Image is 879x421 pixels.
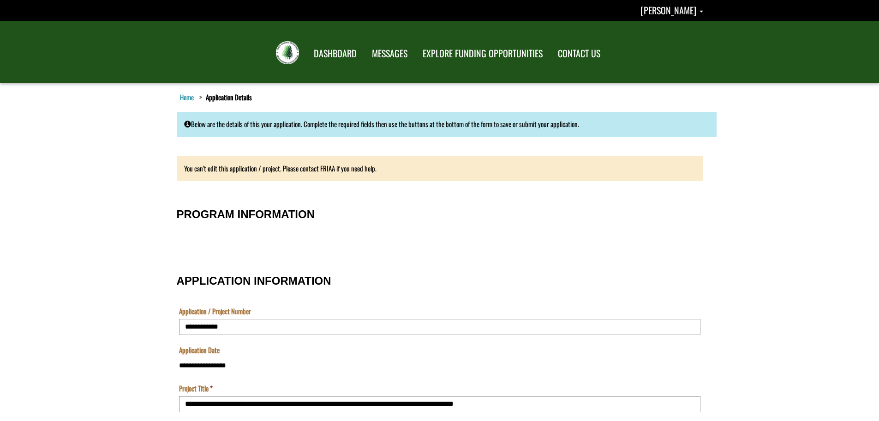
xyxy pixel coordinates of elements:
[640,3,703,17] a: Darcy Dechene
[177,208,703,220] h3: PROGRAM INFORMATION
[179,306,251,316] label: Application / Project Number
[640,3,696,17] span: [PERSON_NAME]
[178,91,196,103] a: Home
[416,42,550,65] a: EXPLORE FUNDING OPPORTUNITIES
[177,112,717,136] div: Below are the details of this your application. Complete the required fields then use the buttons...
[179,345,220,355] label: Application Date
[276,41,299,64] img: FRIAA Submissions Portal
[177,275,703,287] h3: APPLICATION INFORMATION
[177,156,703,181] div: You can't edit this application / project. Please contact FRIAA if you need help.
[305,39,607,65] nav: Main Navigation
[177,199,703,256] fieldset: PROGRAM INFORMATION
[179,384,213,393] label: Project Title
[179,396,700,412] input: Project Title
[197,92,252,102] li: Application Details
[551,42,607,65] a: CONTACT US
[365,42,414,65] a: MESSAGES
[307,42,364,65] a: DASHBOARD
